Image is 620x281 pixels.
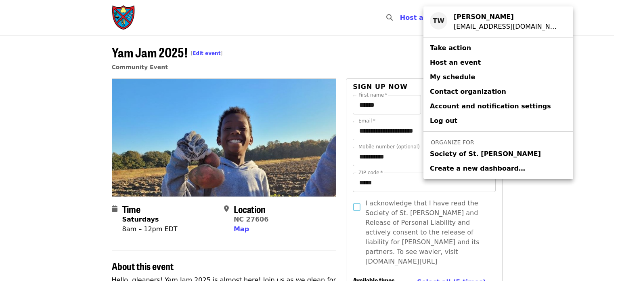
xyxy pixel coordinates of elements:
[430,149,541,159] span: Society of St. [PERSON_NAME]
[430,12,447,30] div: TW
[423,70,573,85] a: My schedule
[454,12,560,22] div: Taylor Wolfe
[423,10,573,34] a: TW[PERSON_NAME][EMAIL_ADDRESS][DOMAIN_NAME]
[430,102,551,110] span: Account and notification settings
[454,13,514,21] strong: [PERSON_NAME]
[430,117,457,125] span: Log out
[423,41,573,55] a: Take action
[430,165,525,172] span: Create a new dashboard…
[430,44,471,52] span: Take action
[430,88,506,95] span: Contact organization
[454,22,560,32] div: nc-glean@endhunger.org
[423,114,573,128] a: Log out
[423,55,573,70] a: Host an event
[430,59,481,66] span: Host an event
[423,99,573,114] a: Account and notification settings
[423,85,573,99] a: Contact organization
[423,161,573,176] a: Create a new dashboard…
[423,147,573,161] a: Society of St. [PERSON_NAME]
[430,73,475,81] span: My schedule
[431,139,474,146] span: Organize for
